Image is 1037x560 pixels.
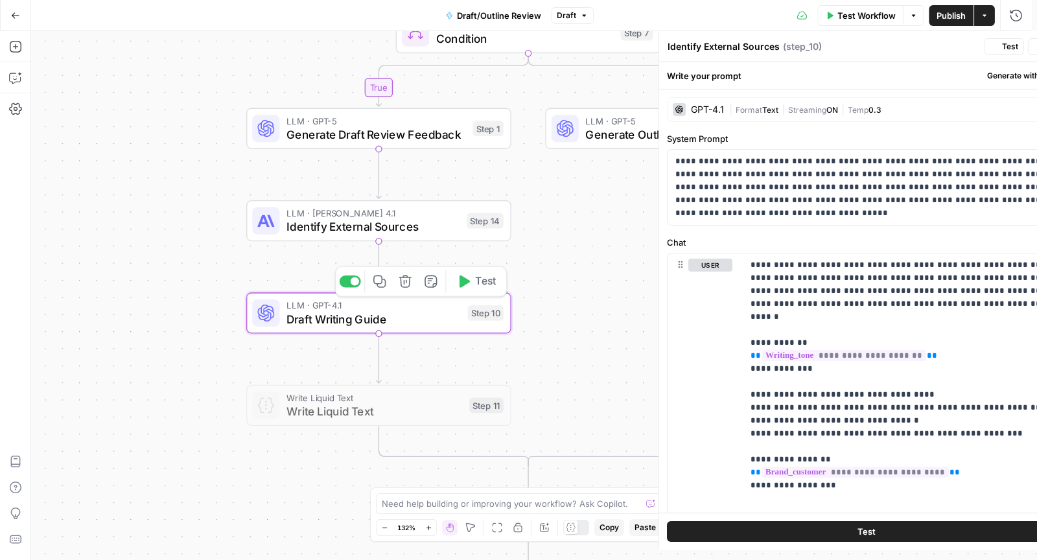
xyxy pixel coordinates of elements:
button: Copy [594,519,624,536]
button: Draft [552,7,594,24]
span: ( step_10 ) [783,40,822,53]
div: LLM · GPT-5Generate Draft Review FeedbackStep 1 [246,108,511,149]
span: Temp [848,105,868,115]
span: Generate Outline Review Feedback [585,126,763,143]
div: GPT-4.1 [691,105,724,114]
span: LLM · GPT-5 [286,114,466,128]
button: Draft/Outline Review [437,5,548,26]
span: Draft [557,10,576,21]
span: | [778,102,788,115]
span: Text [762,105,778,115]
button: Test [450,270,503,292]
div: Step 11 [469,397,504,413]
span: Copy [600,522,619,533]
div: LLM · [PERSON_NAME] 4.1Identify External SourcesStep 14 [246,200,511,241]
div: ConditionConditionStep 7 [396,12,661,53]
span: Draft/Outline Review [457,9,541,22]
span: Condition [436,30,614,47]
button: user [688,259,732,272]
g: Edge from step_7-conditional-end to step_2 [526,461,531,493]
div: Step 10 [467,305,503,321]
span: | [838,102,848,115]
span: LLM · GPT-4.1 [286,299,461,312]
span: Format [736,105,762,115]
span: Generate Draft Review Feedback [286,126,466,143]
span: Write Liquid Text [286,391,463,404]
div: Step 1 [472,121,503,136]
div: LLM · GPT-4.1Draft Writing GuideStep 10Test [246,292,511,333]
span: Test [1002,41,1018,52]
span: Test [857,525,875,538]
button: Publish [929,5,973,26]
span: Draft Writing Guide [286,310,461,327]
g: Edge from step_1 to step_14 [376,148,381,199]
g: Edge from step_7 to step_1 [376,52,528,106]
textarea: Identify External Sources [668,40,780,53]
div: Step 14 [467,213,504,229]
button: Test Workflow [817,5,903,26]
span: Write Liquid Text [286,402,463,419]
span: Test Workflow [837,9,896,22]
span: Identify External Sources [286,218,460,235]
span: ON [826,105,838,115]
g: Edge from step_8 to step_7-conditional-end [528,148,678,465]
div: LLM · GPT-5Generate Outline Review FeedbackStep 8 [545,108,810,149]
span: | [729,102,736,115]
span: Streaming [788,105,826,115]
div: Write Liquid TextWrite Liquid TextStep 11 [246,385,511,426]
span: LLM · [PERSON_NAME] 4.1 [286,206,460,220]
button: Test [985,38,1024,55]
g: Edge from step_10 to step_11 [376,332,381,383]
g: Edge from step_11 to step_7-conditional-end [379,425,528,465]
span: Publish [937,9,966,22]
span: LLM · GPT-5 [585,114,763,128]
span: 132% [397,522,415,533]
span: Test [475,274,496,289]
span: 0.3 [868,105,881,115]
